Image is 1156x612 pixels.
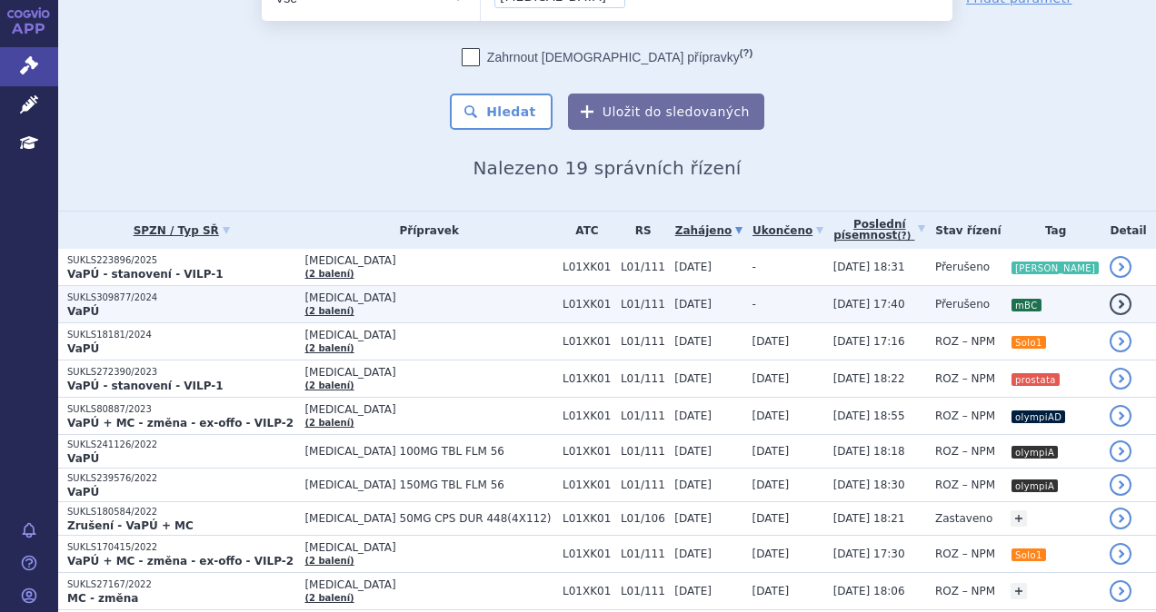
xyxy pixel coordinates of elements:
[67,329,295,341] p: SUKLS18181/2024
[563,372,612,385] span: L01XK01
[67,555,294,568] strong: VaPÚ + MC - změna - ex-offo - VILP-2
[304,329,553,341] span: [MEDICAL_DATA]
[304,269,354,279] a: (2 balení)
[1011,410,1065,423] i: olympiAD
[833,212,926,249] a: Poslednípísemnost(?)
[563,548,612,560] span: L01XK01
[833,479,905,491] span: [DATE] 18:30
[833,548,905,560] span: [DATE] 17:30
[674,261,712,273] span: [DATE]
[1110,508,1131,529] a: detail
[67,417,294,429] strong: VaPÚ + MC - změna - ex-offo - VILP-2
[304,403,553,416] span: [MEDICAL_DATA]
[752,548,790,560] span: [DATE]
[450,94,553,130] button: Hledat
[1011,548,1046,561] i: Solo1
[752,585,790,597] span: [DATE]
[67,218,295,243] a: SPZN / Typ SŘ
[304,254,553,267] span: [MEDICAL_DATA]
[67,254,295,267] p: SUKLS223896/2025
[568,94,764,130] button: Uložit do sledovaných
[1110,580,1131,602] a: detail
[1110,293,1131,315] a: detail
[67,486,99,498] strong: VaPÚ
[67,342,99,355] strong: VaPÚ
[67,541,295,554] p: SUKLS170415/2022
[674,335,712,348] span: [DATE]
[563,298,612,311] span: L01XK01
[674,445,712,458] span: [DATE]
[752,512,790,525] span: [DATE]
[67,439,295,451] p: SUKLS241126/2022
[621,335,665,348] span: L01/111
[563,261,612,273] span: L01XK01
[304,556,354,566] a: (2 balení)
[752,410,790,422] span: [DATE]
[304,578,553,591] span: [MEDICAL_DATA]
[67,578,295,591] p: SUKLS27167/2022
[1002,212,1101,249] th: Tag
[1011,479,1058,492] i: olympiA
[67,380,224,392] strong: VaPÚ - stanovení - VILP-1
[674,479,712,491] span: [DATE]
[935,410,995,422] span: ROZ – NPM
[833,585,905,597] span: [DATE] 18:06
[304,343,354,353] a: (2 balení)
[935,585,995,597] span: ROZ – NPM
[304,593,354,603] a: (2 balení)
[67,366,295,379] p: SUKLS272390/2023
[1011,583,1027,599] a: +
[674,548,712,560] span: [DATE]
[674,585,712,597] span: [DATE]
[621,512,665,525] span: L01/106
[926,212,1002,249] th: Stav řízení
[304,418,354,428] a: (2 balení)
[897,231,911,242] abbr: (?)
[752,445,790,458] span: [DATE]
[1110,368,1131,390] a: detail
[621,261,665,273] span: L01/111
[67,291,295,304] p: SUKLS309877/2024
[833,335,905,348] span: [DATE] 17:16
[563,410,612,422] span: L01XK01
[674,372,712,385] span: [DATE]
[752,218,824,243] a: Ukončeno
[935,335,995,348] span: ROZ – NPM
[621,548,665,560] span: L01/111
[612,212,665,249] th: RS
[553,212,612,249] th: ATC
[621,445,665,458] span: L01/111
[935,479,995,491] span: ROZ – NPM
[935,298,990,311] span: Přerušeno
[935,548,995,560] span: ROZ – NPM
[833,445,905,458] span: [DATE] 18:18
[67,472,295,485] p: SUKLS239576/2022
[674,218,742,243] a: Zahájeno
[1011,336,1046,349] i: Solo1
[67,592,138,605] strong: MC - změna
[563,445,612,458] span: L01XK01
[1110,256,1131,278] a: detail
[563,512,612,525] span: L01XK01
[833,298,905,311] span: [DATE] 17:40
[67,403,295,416] p: SUKLS80887/2023
[563,585,612,597] span: L01XK01
[935,372,995,385] span: ROZ – NPM
[304,541,553,554] span: [MEDICAL_DATA]
[1110,474,1131,496] a: detail
[1110,405,1131,427] a: detail
[304,366,553,379] span: [MEDICAL_DATA]
[621,410,665,422] span: L01/111
[1110,543,1131,565] a: detail
[304,479,553,491] span: [MEDICAL_DATA] 150MG TBL FLM 56
[1011,510,1027,527] a: +
[67,452,99,465] strong: VaPÚ
[752,479,790,491] span: [DATE]
[833,372,905,385] span: [DATE] 18:22
[1110,331,1131,352] a: detail
[740,47,752,59] abbr: (?)
[935,512,992,525] span: Zastaveno
[304,512,553,525] span: [MEDICAL_DATA] 50MG CPS DUR 448(4X112)
[1011,262,1099,274] i: [PERSON_NAME]
[1101,212,1156,249] th: Detail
